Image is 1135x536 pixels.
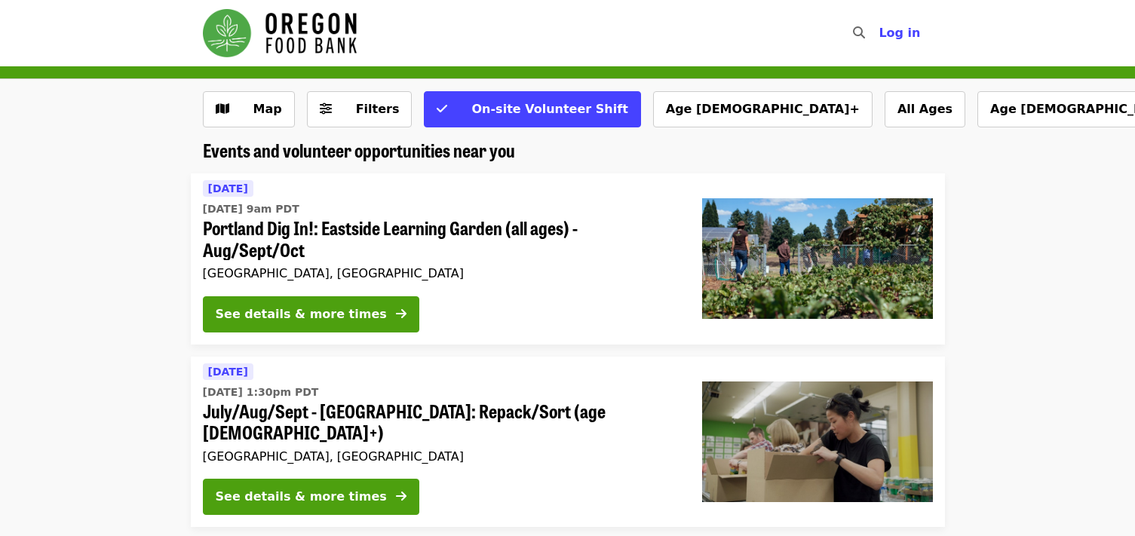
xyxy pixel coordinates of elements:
button: Age [DEMOGRAPHIC_DATA]+ [653,91,873,127]
time: [DATE] 9am PDT [203,201,299,217]
button: See details & more times [203,479,419,515]
button: On-site Volunteer Shift [424,91,640,127]
button: Show map view [203,91,295,127]
i: sliders-h icon [320,102,332,116]
time: [DATE] 1:30pm PDT [203,384,319,400]
input: Search [874,15,886,51]
i: check icon [437,102,447,116]
i: arrow-right icon [396,489,406,504]
span: [DATE] [208,366,248,378]
span: On-site Volunteer Shift [471,102,627,116]
div: See details & more times [216,305,387,323]
div: [GEOGRAPHIC_DATA], [GEOGRAPHIC_DATA] [203,266,678,280]
i: arrow-right icon [396,307,406,321]
button: Filters (0 selected) [307,91,413,127]
a: See details for "July/Aug/Sept - Portland: Repack/Sort (age 8+)" [191,357,945,528]
span: July/Aug/Sept - [GEOGRAPHIC_DATA]: Repack/Sort (age [DEMOGRAPHIC_DATA]+) [203,400,678,444]
span: Portland Dig In!: Eastside Learning Garden (all ages) - Aug/Sept/Oct [203,217,678,261]
div: [GEOGRAPHIC_DATA], [GEOGRAPHIC_DATA] [203,449,678,464]
button: Log in [867,18,932,48]
button: All Ages [885,91,965,127]
span: Map [253,102,282,116]
span: Events and volunteer opportunities near you [203,136,515,163]
img: Oregon Food Bank - Home [203,9,357,57]
div: See details & more times [216,488,387,506]
i: search icon [853,26,865,40]
img: Portland Dig In!: Eastside Learning Garden (all ages) - Aug/Sept/Oct organized by Oregon Food Bank [702,198,933,319]
span: Log in [879,26,920,40]
span: Filters [356,102,400,116]
span: [DATE] [208,182,248,194]
i: map icon [216,102,229,116]
button: See details & more times [203,296,419,332]
a: See details for "Portland Dig In!: Eastside Learning Garden (all ages) - Aug/Sept/Oct" [191,173,945,345]
img: July/Aug/Sept - Portland: Repack/Sort (age 8+) organized by Oregon Food Bank [702,381,933,502]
